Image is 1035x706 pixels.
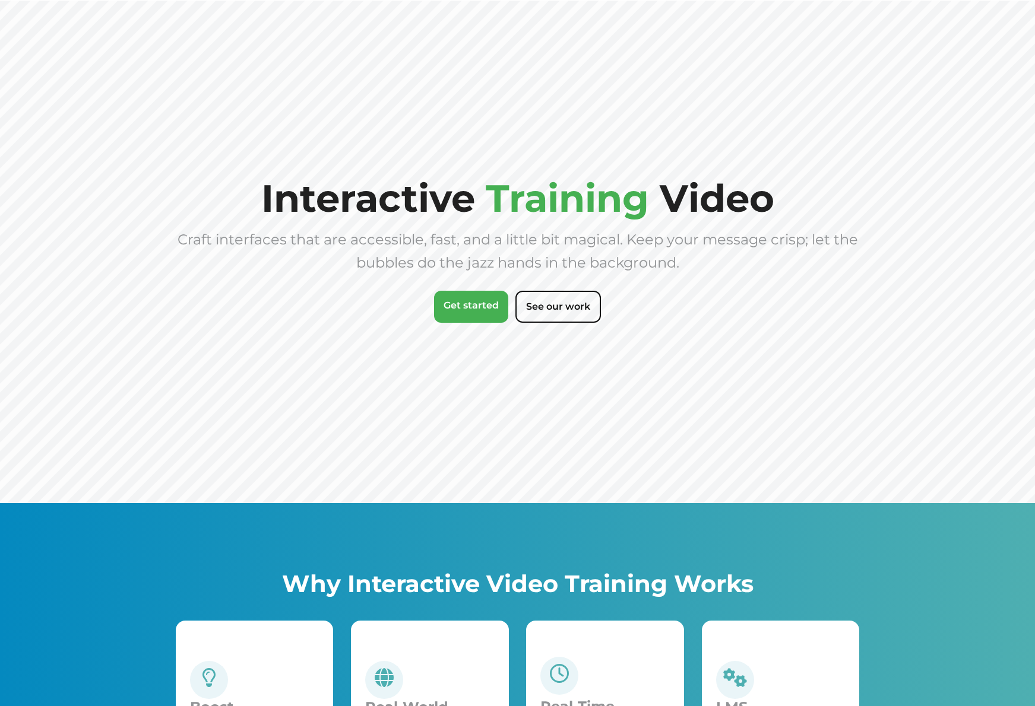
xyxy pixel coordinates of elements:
a: See our work [515,291,601,323]
span: Interactive [261,175,475,221]
span: Video [660,175,774,221]
a: Get started [434,291,508,323]
span: Why Interactive Video Training Works [282,569,754,598]
span: Craft interfaces that are accessible, fast, and a little bit magical. Keep your message crisp; le... [178,231,858,271]
span: Training [486,175,649,221]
